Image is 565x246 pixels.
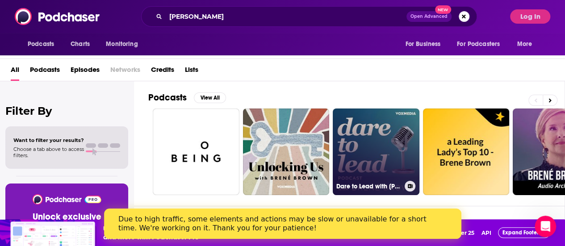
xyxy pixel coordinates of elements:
[399,36,452,53] button: open menu
[71,38,90,50] span: Charts
[16,212,117,244] h3: Unlock exclusive podcast insights and contacts
[510,9,550,24] button: Log In
[151,63,174,81] a: Credits
[498,227,550,238] button: Expand Footer
[148,92,226,103] a: PodcastsView All
[32,194,102,204] img: Podchaser - Follow, Share and Rate Podcasts
[100,36,149,53] button: open menu
[333,108,419,195] a: Dare to Lead with [PERSON_NAME]
[435,5,451,14] span: New
[110,63,140,81] span: Networks
[517,38,532,50] span: More
[10,221,96,246] img: Insights visual
[502,229,539,236] span: Expand Footer
[185,63,198,81] a: Lists
[148,92,187,103] h2: Podcasts
[481,229,491,236] a: API
[511,36,544,53] button: open menu
[405,38,440,50] span: For Business
[13,137,84,143] span: Want to filter your results?
[451,36,513,53] button: open menu
[71,63,100,81] a: Episodes
[406,11,452,22] button: Open AdvancedNew
[5,104,128,117] h2: Filter By
[103,224,224,241] span: Unlock audience data, contacts, and more with Podchaser Pro
[336,183,401,190] h3: Dare to Lead with [PERSON_NAME]
[141,6,477,27] div: Search podcasts, credits, & more...
[535,216,556,237] iframe: Intercom live chat
[410,14,448,19] span: Open Advanced
[457,38,500,50] span: For Podcasters
[166,9,406,24] input: Search podcasts, credits, & more...
[30,63,60,81] a: Podcasts
[28,38,54,50] span: Podcasts
[65,36,95,53] a: Charts
[11,63,19,81] a: All
[15,8,100,25] img: Podchaser - Follow, Share and Rate Podcasts
[13,146,84,158] span: Choose a tab above to access filters.
[104,208,461,239] iframe: Intercom live chat banner
[21,36,66,53] button: open menu
[194,92,226,103] button: View All
[106,38,138,50] span: Monitoring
